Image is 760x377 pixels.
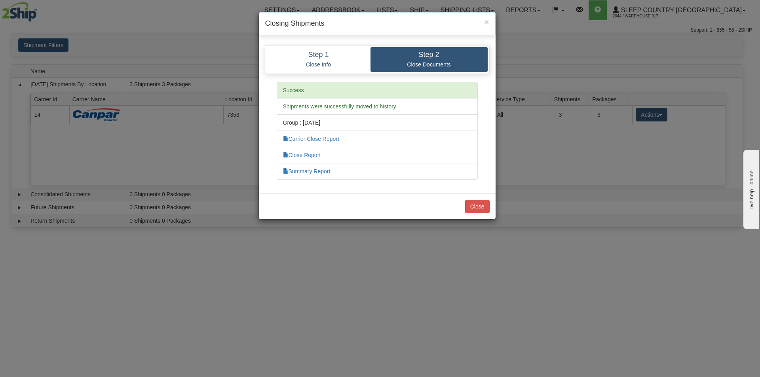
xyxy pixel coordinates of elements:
a: Summary Report [283,168,331,174]
button: Close [484,18,489,26]
button: Close [465,200,490,213]
a: Step 2 Close Documents [370,47,488,72]
p: Close Info [273,61,365,68]
h4: Step 2 [376,51,482,59]
a: Close Report [283,152,321,158]
div: live help - online [6,7,73,13]
span: × [484,17,489,27]
li: Success [277,82,478,99]
a: Step 1 Close Info [267,47,370,72]
a: Carrier Close Report [283,136,339,142]
h4: Step 1 [273,51,365,59]
h4: Closing Shipments [265,19,489,29]
li: Shipments were successfully moved to history [277,98,478,115]
li: Group : [DATE] [277,114,478,131]
p: Close Documents [376,61,482,68]
iframe: chat widget [742,148,759,229]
